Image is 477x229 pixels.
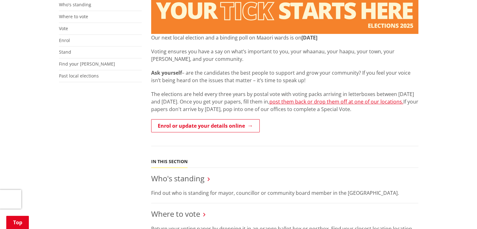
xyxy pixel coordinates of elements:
[301,34,317,41] strong: [DATE]
[448,203,471,225] iframe: Messenger Launcher
[151,69,418,84] p: – are the candidates the best people to support and grow your community? If you feel your voice i...
[59,2,91,8] a: Who's standing
[151,90,418,113] p: The elections are held every three years by postal vote with voting packs arriving in letterboxes...
[151,189,418,197] p: Find out who is standing for mayor, councillor or community board member in the [GEOGRAPHIC_DATA].
[59,73,99,79] a: Past local elections
[151,119,260,132] a: Enrol or update your details online
[59,13,88,19] a: Where to vote
[59,37,70,43] a: Enrol
[151,69,182,76] strong: Ask yourself
[151,159,188,164] h5: In this section
[6,216,29,229] a: Top
[59,49,71,55] a: Stand
[151,48,418,63] p: Voting ensures you have a say on what’s important to you, your whaanau, your haapu, your town, yo...
[151,34,418,41] p: Our next local election and a binding poll on Maaori wards is on
[151,173,204,184] a: Who's standing
[269,98,403,105] a: post them back or drop them off at one of our locations.
[59,61,115,67] a: Find your [PERSON_NAME]
[59,25,68,31] a: Vote
[151,209,200,219] a: Where to vote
